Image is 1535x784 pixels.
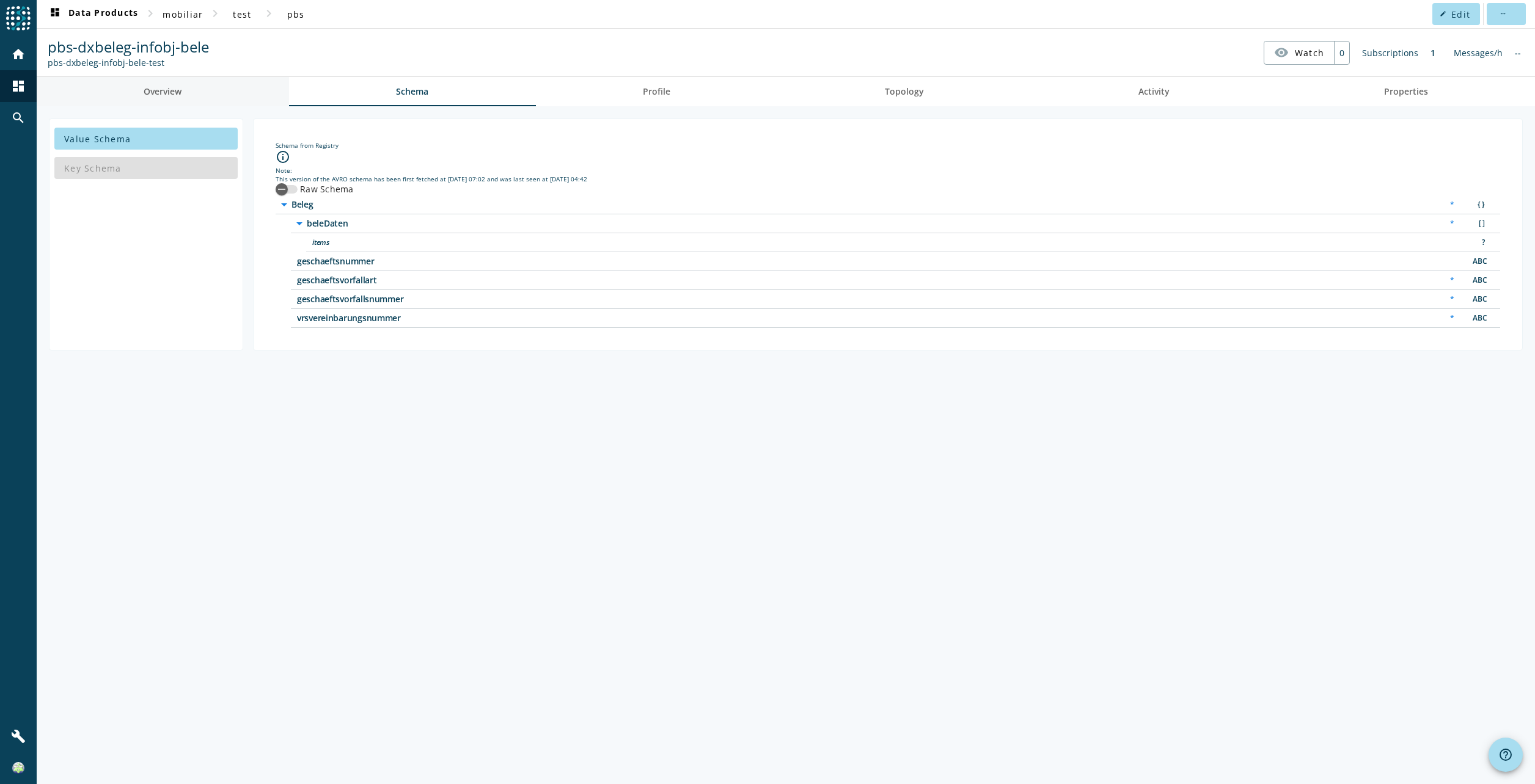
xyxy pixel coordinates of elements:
[292,216,307,231] i: arrow_drop_down
[276,166,1500,175] div: Note:
[64,133,131,145] span: Value Schema
[1424,41,1442,65] div: 1
[1444,198,1460,211] div: Required
[6,6,31,31] img: spoud-logo.svg
[43,3,143,25] button: Data Products
[48,37,209,57] span: pbs-dxbeleg-infobj-bele
[1448,41,1509,65] div: Messages/h
[1334,42,1349,64] div: 0
[1264,42,1334,64] button: Watch
[1467,217,1491,230] div: Array
[163,9,203,20] span: mobiliar
[1440,10,1446,17] mat-icon: edit
[312,238,618,247] span: /beleDaten/items
[1467,236,1491,249] div: Unknown
[48,57,209,68] div: Kafka Topic: pbs-dxbeleg-infobj-bele-test
[276,175,1500,183] div: This version of the AVRO schema has been first fetched at [DATE] 07:02 and was last seen at [DATE...
[1467,312,1491,325] div: String
[1295,42,1324,64] span: Watch
[1444,312,1460,325] div: Required
[276,3,315,25] button: pbs
[1467,274,1491,287] div: String
[262,6,276,21] mat-icon: chevron_right
[297,257,603,266] span: /geschaeftsnummer
[1467,293,1491,306] div: String
[297,276,603,285] span: /geschaeftsvorfallart
[1444,293,1460,306] div: Required
[1498,747,1513,762] mat-icon: help_outline
[1356,41,1424,65] div: Subscriptions
[11,111,26,125] mat-icon: search
[276,141,1500,150] div: Schema from Registry
[1444,217,1460,230] div: Required
[643,87,670,96] span: Profile
[222,3,262,25] button: test
[396,87,428,96] span: Schema
[1509,41,1527,65] div: No information
[208,6,222,21] mat-icon: chevron_right
[1384,87,1428,96] span: Properties
[307,219,612,228] span: /beleDaten
[1451,9,1470,20] span: Edit
[11,79,26,93] mat-icon: dashboard
[1432,3,1480,25] button: Edit
[1499,10,1506,17] mat-icon: more_horiz
[291,200,597,209] span: /
[54,128,238,150] button: Value Schema
[885,87,924,96] span: Topology
[11,47,26,62] mat-icon: home
[1467,255,1491,268] div: String
[277,197,291,212] i: arrow_drop_down
[1444,274,1460,287] div: Required
[11,729,26,744] mat-icon: build
[1467,198,1491,211] div: Object
[48,7,138,21] span: Data Products
[276,150,290,164] i: info_outline
[287,9,305,20] span: pbs
[298,183,354,195] label: Raw Schema
[158,3,208,25] button: mobiliar
[143,6,158,21] mat-icon: chevron_right
[233,9,251,20] span: test
[297,314,603,322] span: /vrsvereinbarungsnummer
[297,295,603,303] span: /geschaeftsvorfallsnummer
[48,7,62,21] mat-icon: dashboard
[12,762,24,774] img: 1018859b7ebc9cc6eb660fe38e0193a6
[1138,87,1170,96] span: Activity
[144,87,181,96] span: Overview
[1274,45,1289,60] mat-icon: visibility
